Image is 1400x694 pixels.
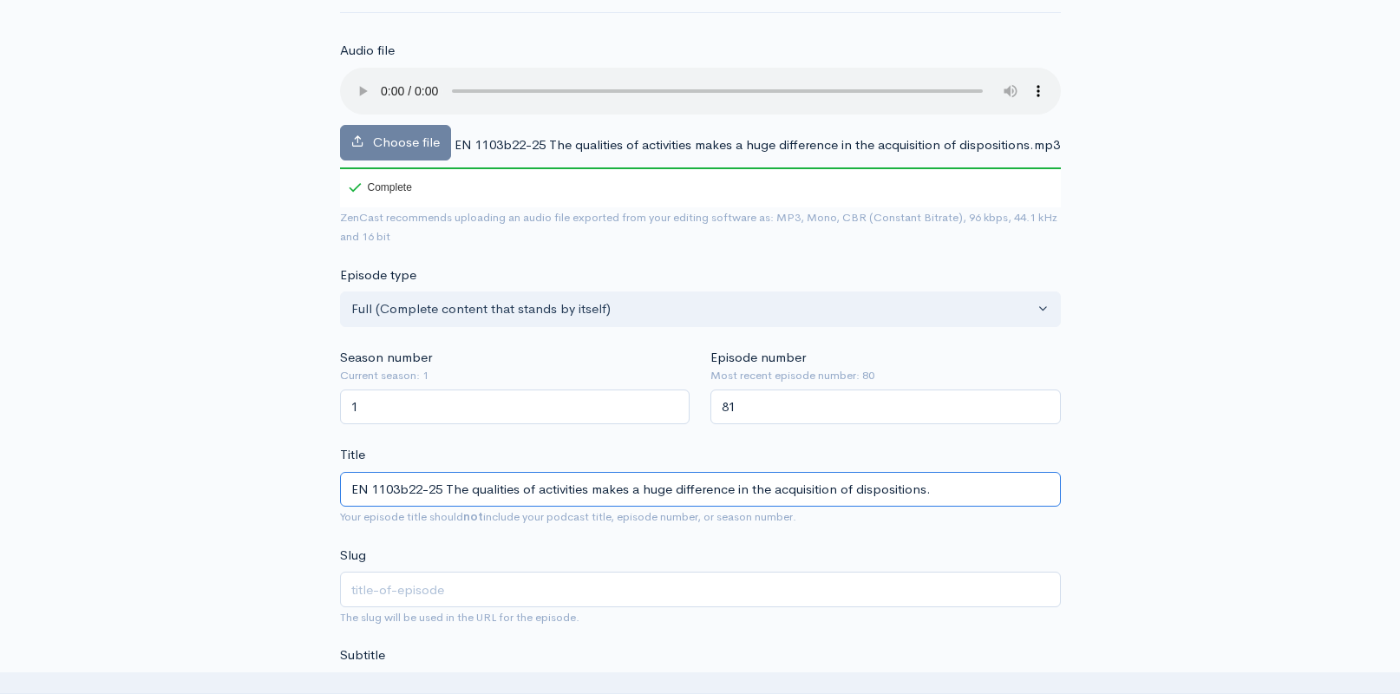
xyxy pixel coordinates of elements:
small: The slug will be used in the URL for the episode. [340,610,579,625]
label: Episode type [340,265,416,285]
label: Audio file [340,41,395,61]
div: 100% [340,167,1061,169]
span: EN 1103b22-25 The qualities of activities makes a huge difference in the acquisition of dispositi... [455,136,1060,153]
input: What is the episode's title? [340,472,1061,507]
label: Subtitle [340,645,385,665]
label: Episode number [710,348,806,368]
input: title-of-episode [340,572,1061,607]
small: Current season: 1 [340,367,690,384]
small: Your episode title should include your podcast title, episode number, or season number. [340,509,796,524]
span: Choose file [373,134,440,150]
div: Complete [349,182,412,193]
button: Full (Complete content that stands by itself) [340,291,1061,327]
label: Season number [340,348,432,368]
strong: not [463,509,483,524]
small: ZenCast recommends uploading an audio file exported from your editing software as: MP3, Mono, CBR... [340,210,1057,245]
input: Enter episode number [710,390,1061,425]
input: Enter season number for this episode [340,390,690,425]
div: Complete [340,167,415,207]
label: Title [340,445,365,465]
label: Slug [340,546,366,566]
div: Full (Complete content that stands by itself) [351,299,1034,319]
small: Most recent episode number: 80 [710,367,1061,384]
